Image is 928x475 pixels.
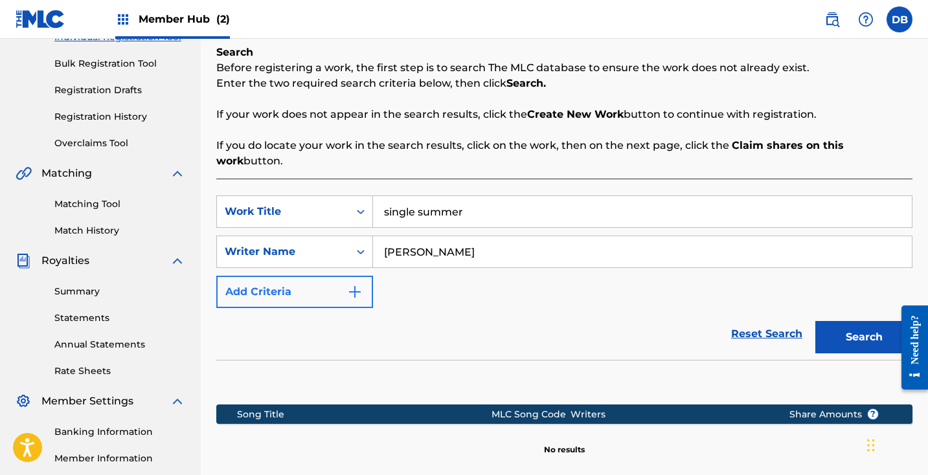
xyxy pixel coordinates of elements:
span: Matching [41,166,92,181]
a: Bulk Registration Tool [54,57,185,71]
a: Summary [54,285,185,298]
img: Top Rightsholders [115,12,131,27]
div: User Menu [887,6,912,32]
a: Matching Tool [54,197,185,211]
img: Matching [16,166,32,181]
span: Member Hub [139,12,230,27]
a: Registration Drafts [54,83,185,97]
div: Writer Name [225,244,341,260]
img: Member Settings [16,393,31,409]
a: Annual Statements [54,338,185,351]
a: Match History [54,224,185,237]
img: expand [170,253,185,269]
img: help [858,12,874,27]
div: Song Title [237,408,491,421]
a: Public Search [819,6,845,32]
a: Rate Sheets [54,364,185,378]
img: search [824,12,840,27]
div: MLC Song Code [492,408,571,421]
span: Share Amounts [789,408,879,421]
p: Before registering a work, the first step is to search The MLC database to ensure the work does n... [216,60,912,76]
a: Overclaims Tool [54,137,185,150]
form: Search Form [216,195,912,360]
p: If your work does not appear in the search results, click the button to continue with registration. [216,107,912,122]
span: (2) [216,13,230,25]
img: 9d2ae6d4665cec9f34b9.svg [347,284,363,300]
div: Writers [571,408,769,421]
span: Member Settings [41,393,133,409]
span: Royalties [41,253,89,269]
iframe: Chat Widget [863,413,928,475]
a: Registration History [54,110,185,124]
p: Enter the two required search criteria below, then click [216,76,912,91]
a: Banking Information [54,425,185,439]
a: Reset Search [725,320,809,348]
p: No results [544,428,585,456]
button: Search [815,321,912,353]
span: ? [868,409,878,419]
strong: Create New Work [527,108,624,120]
div: Drag [867,426,875,465]
p: If you do locate your work in the search results, click on the work, then on the next page, click... [216,138,912,169]
a: Statements [54,311,185,325]
div: Work Title [225,204,341,219]
img: expand [170,166,185,181]
iframe: Resource Center [892,294,928,401]
button: Add Criteria [216,276,373,308]
a: Member Information [54,452,185,465]
b: Search [216,46,253,58]
div: Help [853,6,879,32]
strong: Search. [506,77,546,89]
img: Royalties [16,253,31,269]
img: MLC Logo [16,10,65,28]
img: expand [170,393,185,409]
